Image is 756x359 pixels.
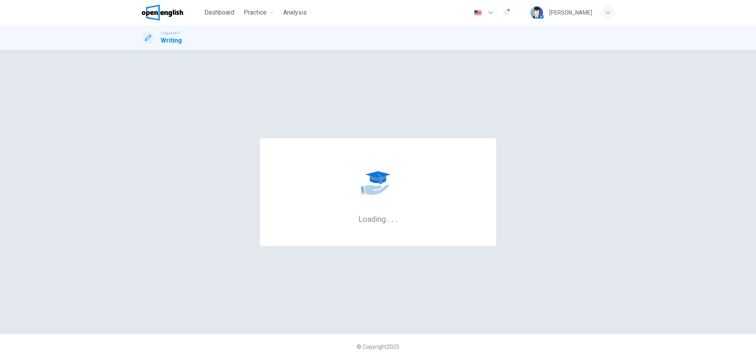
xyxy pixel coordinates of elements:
[201,6,237,20] button: Dashboard
[244,8,267,17] span: Practice
[142,5,183,20] img: OpenEnglish logo
[357,344,399,350] span: © Copyright 2025
[280,6,310,20] button: Analysis
[391,212,394,225] h6: .
[161,30,180,36] span: Linguaskill
[204,8,234,17] span: Dashboard
[358,214,398,224] h6: Loading
[549,8,592,17] div: [PERSON_NAME]
[283,8,307,17] span: Analysis
[395,212,398,225] h6: .
[387,212,390,225] h6: .
[530,6,543,19] img: Profile picture
[241,6,277,20] button: Practice
[473,10,483,16] img: en
[161,36,182,45] h1: Writing
[142,5,201,20] a: OpenEnglish logo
